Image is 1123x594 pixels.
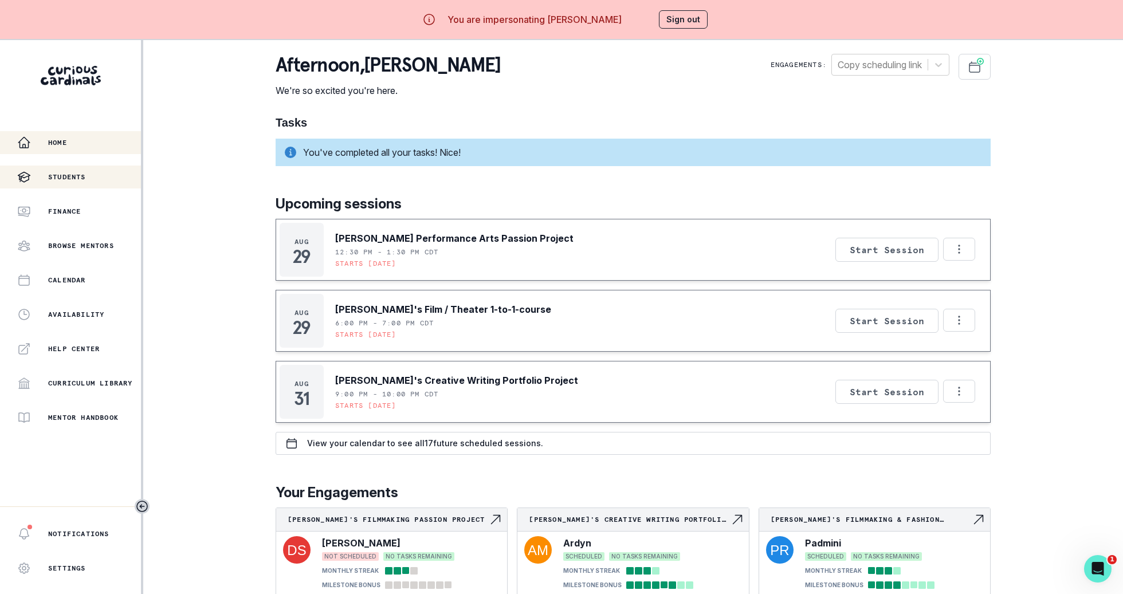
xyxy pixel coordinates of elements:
[805,552,846,561] span: SCHEDULED
[766,536,794,564] img: svg
[835,309,939,333] button: Start Session
[529,515,730,524] p: [PERSON_NAME]'s Creative Writing Portfolio Project
[563,581,622,589] p: MILESTONE BONUS
[383,552,454,561] span: NO TASKS REMAINING
[563,567,620,575] p: MONTHLY STREAK
[771,515,972,524] p: [PERSON_NAME]'s Filmmaking & Fashion Exploratory Mentorship
[48,529,109,538] p: Notifications
[41,66,101,85] img: Curious Cardinals Logo
[335,231,574,245] p: [PERSON_NAME] Performance Arts Passion Project
[48,207,81,216] p: Finance
[48,413,119,422] p: Mentor Handbook
[276,139,991,166] div: You've completed all your tasks! Nice!
[835,238,939,262] button: Start Session
[489,513,502,526] svg: Navigate to engagement page
[48,138,67,147] p: Home
[335,390,438,399] p: 9:00 PM - 10:00 PM CDT
[805,536,841,550] p: Padmini
[276,482,991,503] p: Your Engagements
[276,116,991,129] h1: Tasks
[48,276,86,285] p: Calendar
[524,536,552,564] img: svg
[276,54,501,77] p: afternoon , [PERSON_NAME]
[322,536,400,550] p: [PERSON_NAME]
[294,393,309,404] p: 31
[295,379,309,388] p: Aug
[48,172,86,182] p: Students
[851,552,922,561] span: NO TASKS REMAINING
[835,380,939,404] button: Start Session
[295,237,309,246] p: Aug
[135,499,150,514] button: Toggle sidebar
[731,513,744,526] svg: Navigate to engagement page
[322,567,379,575] p: MONTHLY STREAK
[943,309,975,332] button: Options
[335,373,578,387] p: [PERSON_NAME]'s Creative Writing Portfolio Project
[759,508,990,592] a: [PERSON_NAME]'s Filmmaking & Fashion Exploratory MentorshipNavigate to engagement pagePadminiSCHE...
[335,318,434,328] p: 6:00 PM - 7:00 PM CDT
[48,310,104,319] p: Availability
[335,259,396,268] p: Starts [DATE]
[563,552,604,561] span: SCHEDULED
[447,13,622,26] p: You are impersonating [PERSON_NAME]
[335,401,396,410] p: Starts [DATE]
[609,552,680,561] span: NO TASKS REMAINING
[1084,555,1112,583] iframe: Intercom live chat
[335,247,438,257] p: 12:30 PM - 1:30 PM CDT
[771,60,827,69] p: Engagements:
[972,513,985,526] svg: Navigate to engagement page
[276,194,991,214] p: Upcoming sessions
[322,552,379,561] span: NOT SCHEDULED
[805,581,863,589] p: MILESTONE BONUS
[293,251,311,262] p: 29
[805,567,862,575] p: MONTHLY STREAK
[48,379,133,388] p: Curriculum Library
[48,241,114,250] p: Browse Mentors
[943,380,975,403] button: Options
[322,581,380,589] p: MILESTONE BONUS
[288,515,489,524] p: [PERSON_NAME]'s Filmmaking Passion Project
[48,344,100,353] p: Help Center
[283,536,311,564] img: svg
[293,322,311,333] p: 29
[307,439,543,448] p: View your calendar to see all 17 future scheduled sessions.
[295,308,309,317] p: Aug
[563,536,591,550] p: Ardyn
[959,54,991,80] button: Schedule Sessions
[335,302,551,316] p: [PERSON_NAME]'s Film / Theater 1-to-1-course
[943,238,975,261] button: Options
[276,508,507,592] a: [PERSON_NAME]'s Filmmaking Passion ProjectNavigate to engagement page[PERSON_NAME]NOT SCHEDULEDNO...
[517,508,748,592] a: [PERSON_NAME]'s Creative Writing Portfolio ProjectNavigate to engagement pageArdynSCHEDULEDNO TAS...
[335,330,396,339] p: Starts [DATE]
[1108,555,1117,564] span: 1
[659,10,708,29] button: Sign out
[48,564,86,573] p: Settings
[276,84,501,97] p: We're so excited you're here.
